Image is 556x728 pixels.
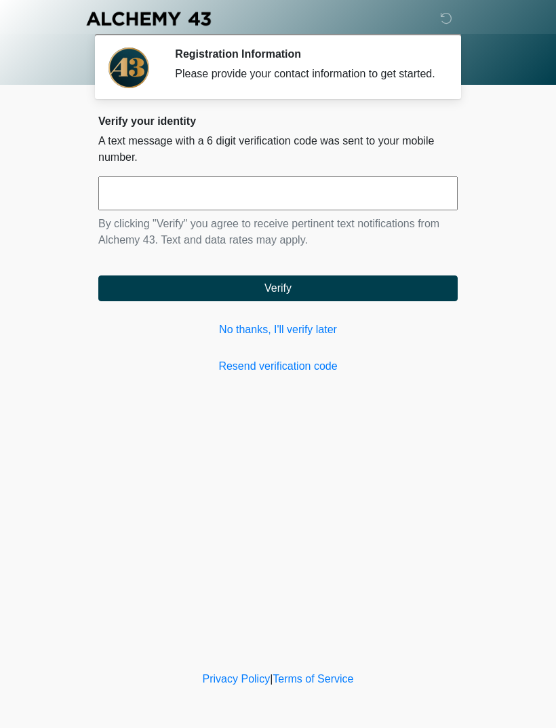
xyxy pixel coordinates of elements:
[270,673,273,685] a: |
[175,66,437,82] div: Please provide your contact information to get started.
[203,673,271,685] a: Privacy Policy
[108,47,149,88] img: Agent Avatar
[273,673,353,685] a: Terms of Service
[98,216,458,248] p: By clicking "Verify" you agree to receive pertinent text notifications from Alchemy 43. Text and ...
[98,115,458,128] h2: Verify your identity
[85,10,212,27] img: Alchemy 43 Logo
[98,322,458,338] a: No thanks, I'll verify later
[175,47,437,60] h2: Registration Information
[98,275,458,301] button: Verify
[98,358,458,375] a: Resend verification code
[98,133,458,166] p: A text message with a 6 digit verification code was sent to your mobile number.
